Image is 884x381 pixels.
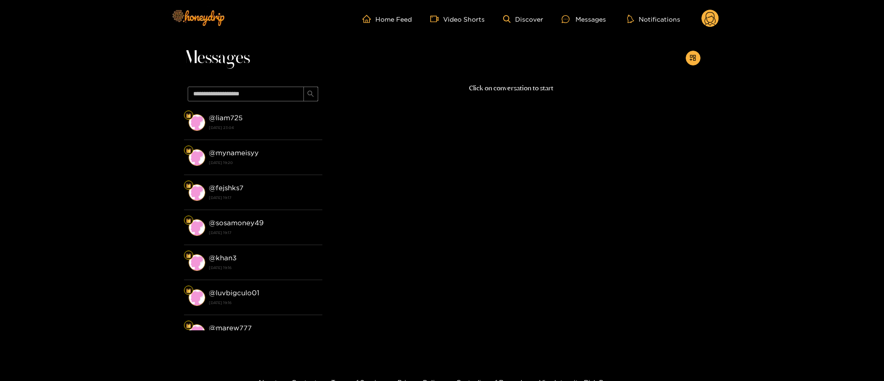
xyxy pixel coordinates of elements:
[189,219,205,236] img: conversation
[184,47,250,69] span: Messages
[209,158,318,167] strong: [DATE] 19:20
[209,184,243,192] strong: @ fejshks7
[322,83,700,94] p: Click on conversation to start
[307,90,314,98] span: search
[186,148,191,153] img: Fan Level
[209,289,259,297] strong: @ luvbigculo01
[209,324,252,332] strong: @ marew777
[209,264,318,272] strong: [DATE] 19:16
[209,149,259,157] strong: @ mynameisyy
[430,15,443,23] span: video-camera
[209,123,318,132] strong: [DATE] 23:04
[689,54,696,62] span: appstore-add
[186,113,191,118] img: Fan Level
[209,219,264,227] strong: @ sosamoney49
[362,15,375,23] span: home
[189,184,205,201] img: conversation
[686,51,700,65] button: appstore-add
[186,218,191,223] img: Fan Level
[430,15,485,23] a: Video Shorts
[624,14,683,23] button: Notifications
[189,149,205,166] img: conversation
[189,254,205,271] img: conversation
[186,288,191,293] img: Fan Level
[303,87,318,101] button: search
[362,15,412,23] a: Home Feed
[209,229,318,237] strong: [DATE] 19:17
[186,253,191,258] img: Fan Level
[209,193,318,202] strong: [DATE] 19:17
[189,289,205,306] img: conversation
[189,324,205,341] img: conversation
[186,323,191,328] img: Fan Level
[186,183,191,188] img: Fan Level
[562,14,606,24] div: Messages
[209,114,243,122] strong: @ liam725
[209,299,318,307] strong: [DATE] 19:16
[503,15,543,23] a: Discover
[189,114,205,131] img: conversation
[209,254,237,262] strong: @ khan3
